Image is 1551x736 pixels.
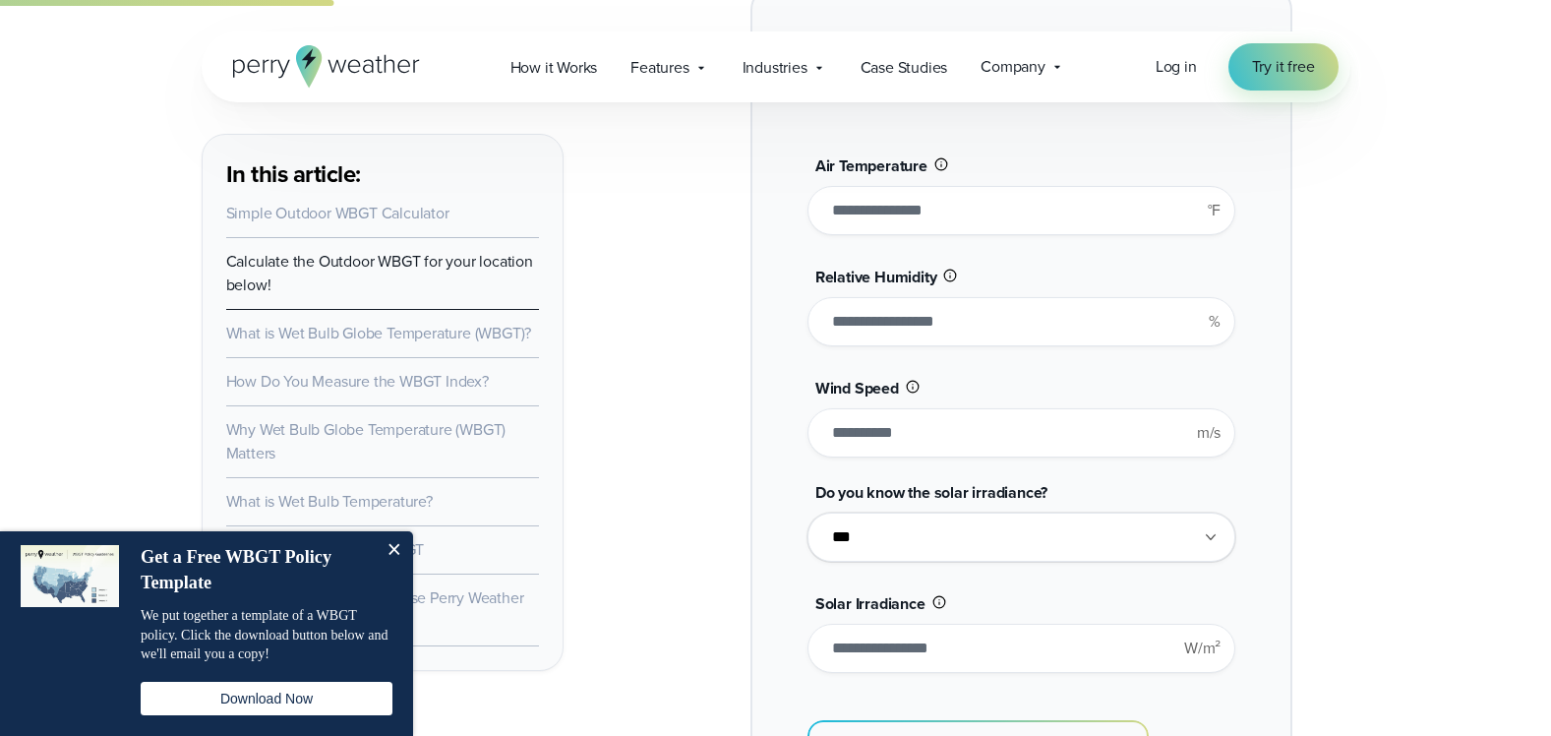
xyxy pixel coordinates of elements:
[141,606,392,664] p: We put together a template of a WBGT policy. Click the download button below and we'll email you ...
[226,158,539,190] h3: In this article:
[494,47,615,88] a: How it Works
[141,682,392,715] button: Download Now
[815,481,1047,504] span: Do you know the solar irradiance?
[21,545,119,607] img: dialog featured image
[844,47,965,88] a: Case Studies
[226,250,533,296] a: Calculate the Outdoor WBGT for your location below!
[510,56,598,80] span: How it Works
[1228,43,1339,91] a: Try it free
[815,592,925,615] span: Solar Irradiance
[226,490,433,513] a: What is Wet Bulb Temperature?
[226,202,449,224] a: Simple Outdoor WBGT Calculator
[226,418,507,464] a: Why Wet Bulb Globe Temperature (WBGT) Matters
[141,545,372,595] h4: Get a Free WBGT Policy Template
[981,55,1045,79] span: Company
[743,56,807,80] span: Industries
[1156,55,1197,79] a: Log in
[815,154,927,177] span: Air Temperature
[861,56,948,80] span: Case Studies
[226,370,489,393] a: How Do You Measure the WBGT Index?
[1156,55,1197,78] span: Log in
[374,531,413,571] button: Close
[1252,55,1315,79] span: Try it free
[815,377,899,399] span: Wind Speed
[630,56,688,80] span: Features
[226,322,532,344] a: What is Wet Bulb Globe Temperature (WBGT)?
[815,266,937,288] span: Relative Humidity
